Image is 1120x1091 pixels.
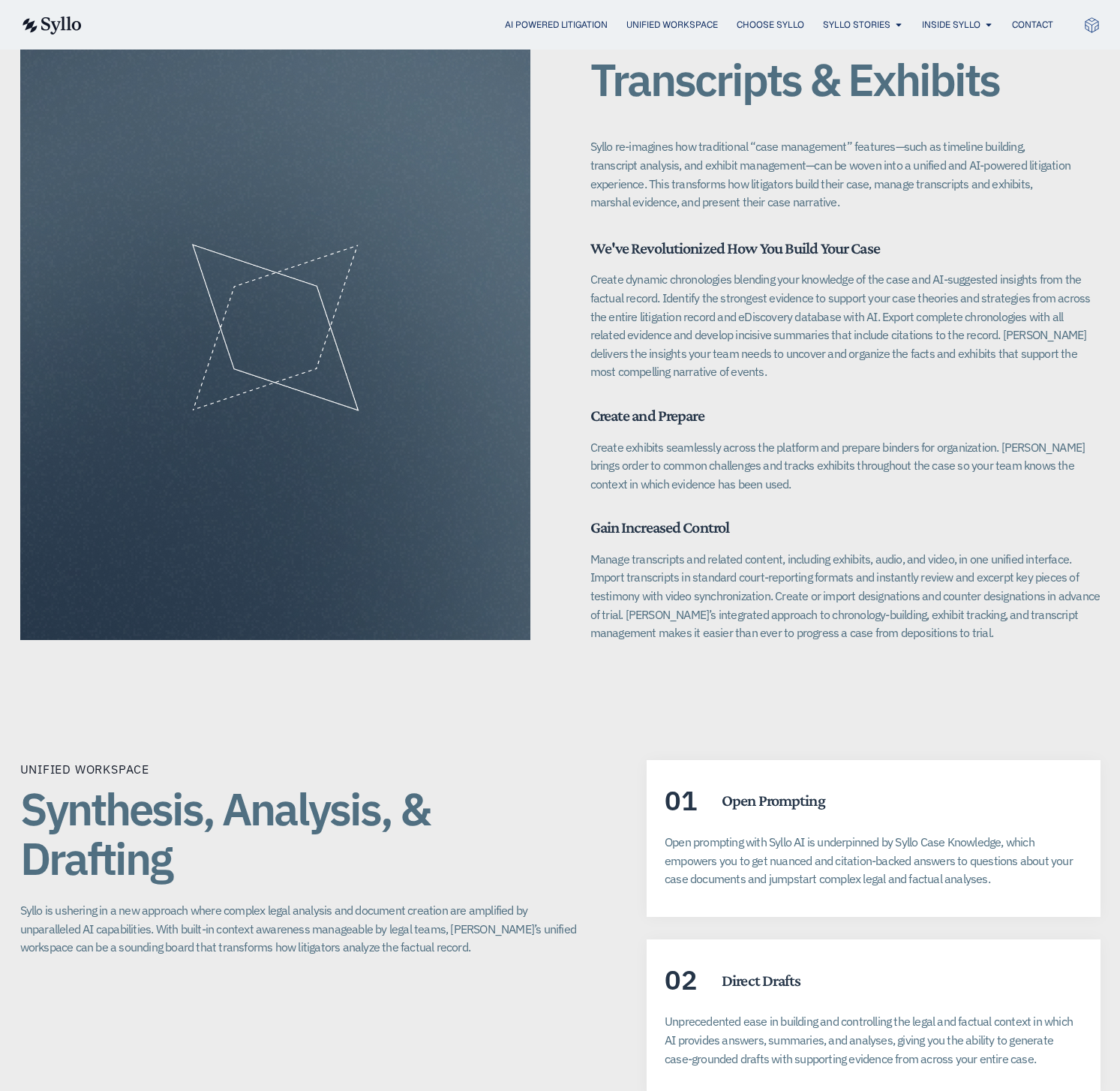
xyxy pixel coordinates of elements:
[20,760,587,778] p: Unified Workspace
[626,18,718,32] a: Unified Workspace
[590,270,1100,381] p: Create dynamic chronologies blending your knowledge of the case and AI-suggested insights from th...
[737,18,804,32] a: Choose Syllo
[665,833,1082,888] p: Open prompting with Syllo AI is underpinned by Syllo Case Knowledge, which empowers you to get nu...
[505,18,608,32] a: AI Powered Litigation
[112,18,1053,32] div: Menu Toggle
[590,406,704,425] span: Create and Prepare
[590,550,1100,642] p: Manage transcripts and related content, including exhibits, audio, and video, in one unified inte...
[665,783,698,818] span: 01
[590,518,730,536] span: Gain Increased Control
[665,962,698,997] span: 02
[665,1012,1082,1068] p: Unprecedented ease in building and controlling the legal and factual context in which AI provides...
[590,239,880,257] span: We've Revolutionized How You Build Your Case
[590,438,1100,494] p: Create exhibits seamlessly across the platform and prepare binders for organization. [PERSON_NAME...
[590,55,1100,104] h2: Transcripts & Exhibits
[20,17,82,35] img: syllo
[823,18,890,32] a: Syllo Stories
[1012,18,1053,32] a: Contact
[20,901,587,957] p: Syllo is ushering in a new approach where complex legal analysis and document creation are amplif...
[112,18,1053,32] nav: Menu
[722,971,801,990] h5: Direct Drafts
[20,784,587,883] h1: Synthesis, Analysis, & Drafting
[922,18,980,32] a: Inside Syllo
[590,137,1073,212] p: Syllo re-imagines how traditional “case management” features—such as timeline building, transcrip...
[722,791,825,810] h5: Open Prompting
